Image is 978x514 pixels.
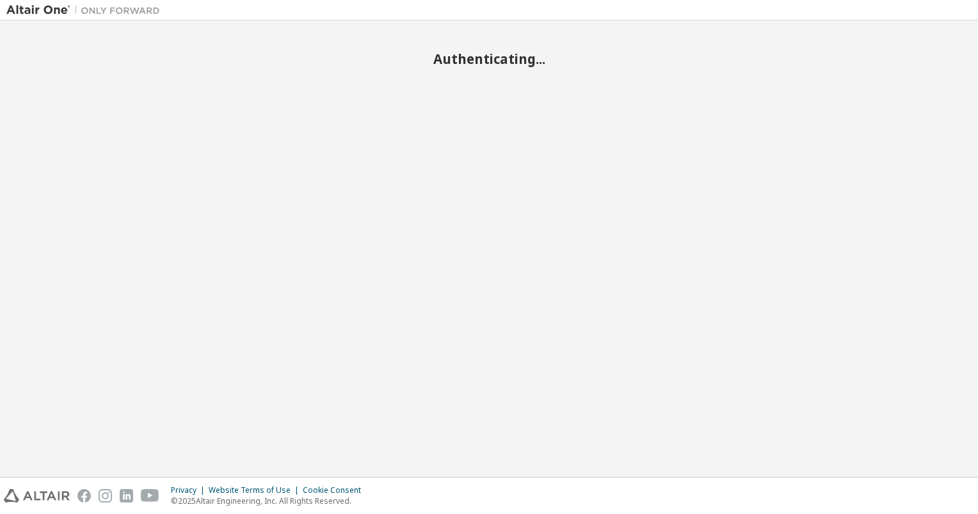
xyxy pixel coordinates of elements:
[209,485,303,495] div: Website Terms of Use
[303,485,369,495] div: Cookie Consent
[99,489,112,502] img: instagram.svg
[141,489,159,502] img: youtube.svg
[77,489,91,502] img: facebook.svg
[6,4,166,17] img: Altair One
[171,485,209,495] div: Privacy
[171,495,369,506] p: © 2025 Altair Engineering, Inc. All Rights Reserved.
[120,489,133,502] img: linkedin.svg
[6,51,972,67] h2: Authenticating...
[4,489,70,502] img: altair_logo.svg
